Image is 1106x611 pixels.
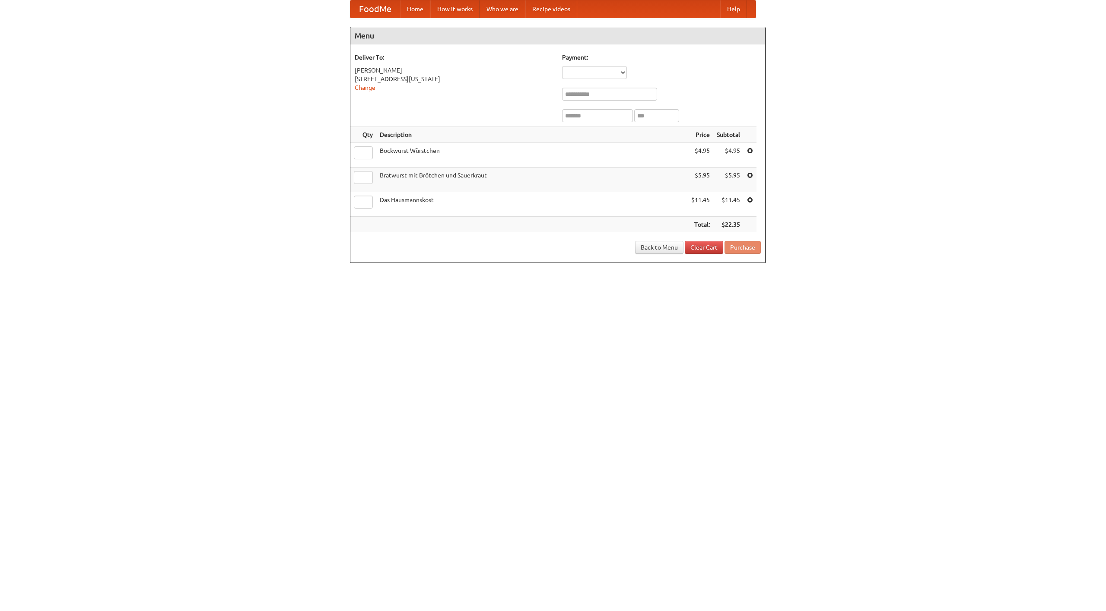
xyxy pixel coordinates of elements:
[350,0,400,18] a: FoodMe
[562,53,761,62] h5: Payment:
[725,241,761,254] button: Purchase
[376,127,688,143] th: Description
[376,143,688,168] td: Bockwurst Würstchen
[525,0,577,18] a: Recipe videos
[350,127,376,143] th: Qty
[480,0,525,18] a: Who we are
[720,0,747,18] a: Help
[400,0,430,18] a: Home
[376,168,688,192] td: Bratwurst mit Brötchen und Sauerkraut
[355,53,553,62] h5: Deliver To:
[713,143,744,168] td: $4.95
[713,217,744,233] th: $22.35
[430,0,480,18] a: How it works
[355,66,553,75] div: [PERSON_NAME]
[688,217,713,233] th: Total:
[713,192,744,217] td: $11.45
[688,143,713,168] td: $4.95
[350,27,765,44] h4: Menu
[685,241,723,254] a: Clear Cart
[355,84,375,91] a: Change
[713,127,744,143] th: Subtotal
[355,75,553,83] div: [STREET_ADDRESS][US_STATE]
[688,192,713,217] td: $11.45
[376,192,688,217] td: Das Hausmannskost
[635,241,683,254] a: Back to Menu
[688,168,713,192] td: $5.95
[713,168,744,192] td: $5.95
[688,127,713,143] th: Price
